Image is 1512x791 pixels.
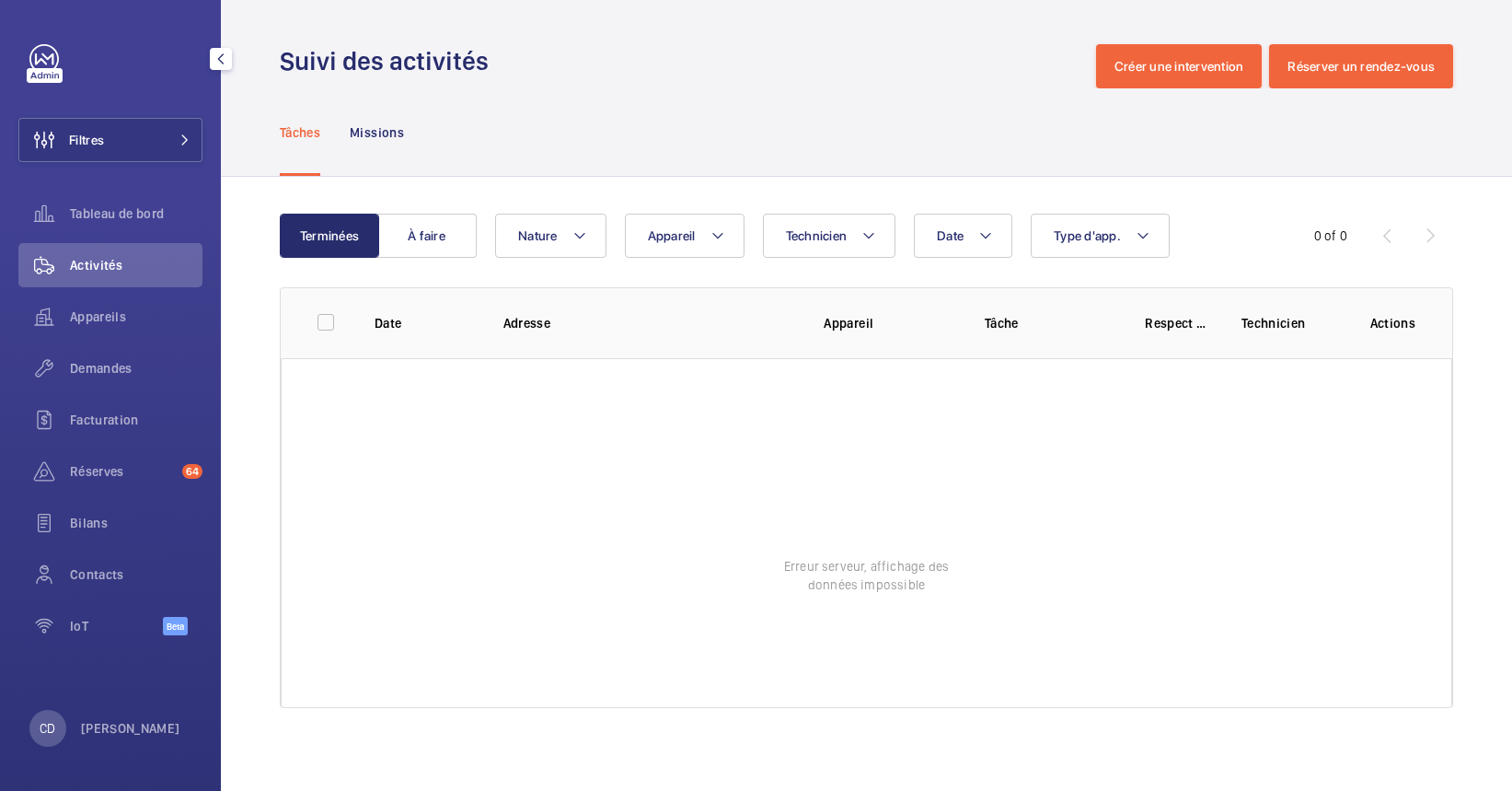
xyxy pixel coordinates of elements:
[81,719,180,738] p: [PERSON_NAME]
[985,314,1115,332] p: Tâche
[625,214,744,258] button: Appareil
[70,359,202,378] span: Demandes
[914,214,1012,258] button: Date
[763,214,896,258] button: Technicien
[70,411,202,429] span: Facturation
[937,228,964,243] span: Date
[70,308,202,326] span: Appareils
[280,44,500,78] h1: Suivi des activités
[1370,314,1415,332] p: Actions
[495,214,606,258] button: Nature
[280,214,379,258] button: Terminées
[1031,214,1170,258] button: Type d'app.
[182,464,202,479] span: 64
[648,228,696,243] span: Appareil
[280,123,320,142] p: Tâches
[1269,44,1453,88] button: Réserver un rendez-vous
[70,565,202,584] span: Contacts
[377,214,477,258] button: À faire
[503,314,795,332] p: Adresse
[70,462,175,481] span: Réserves
[775,557,959,594] p: Erreur serveur, affichage des données impossible
[824,314,954,332] p: Appareil
[375,314,474,332] p: Date
[1096,44,1263,88] button: Créer une intervention
[70,617,163,635] span: IoT
[518,228,558,243] span: Nature
[1314,227,1347,245] div: 0 of 0
[350,123,404,142] p: Missions
[786,228,848,243] span: Technicien
[70,204,202,223] span: Tableau de bord
[163,617,188,635] span: Beta
[69,131,104,149] span: Filtres
[18,118,202,162] button: Filtres
[1241,314,1341,332] p: Technicien
[1054,228,1121,243] span: Type d'app.
[70,514,202,532] span: Bilans
[1145,314,1212,332] p: Respect délai
[70,256,202,274] span: Activités
[40,719,55,738] p: CD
